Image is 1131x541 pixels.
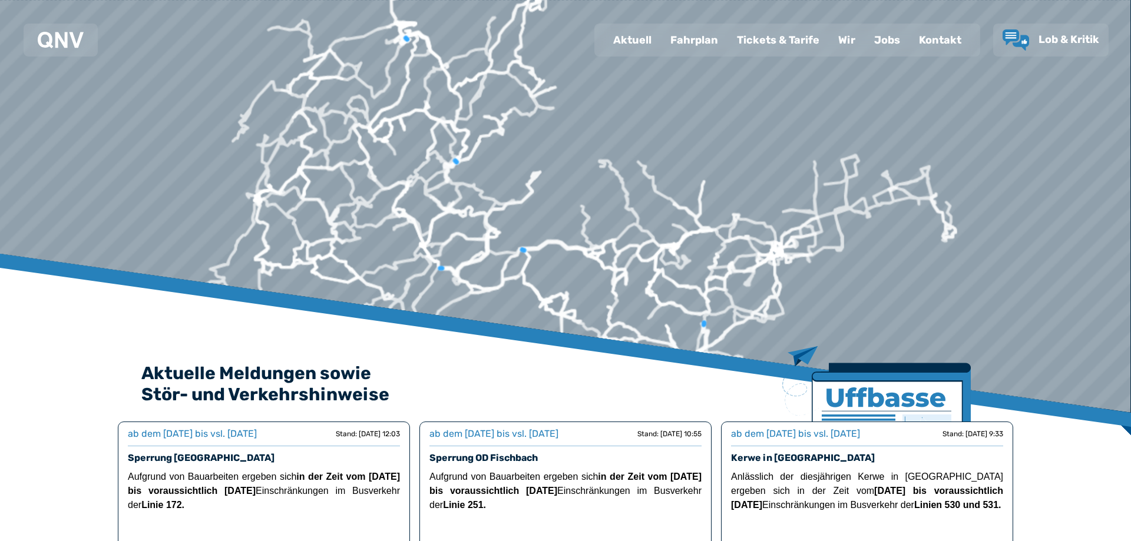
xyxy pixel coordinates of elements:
a: Sperrung OD Fischbach [429,452,538,463]
a: Wir [829,25,865,55]
img: QNV Logo [38,32,84,48]
a: Fahrplan [661,25,727,55]
a: Kontakt [910,25,971,55]
span: Anlässlich der diesjährigen Kerwe in [GEOGRAPHIC_DATA] ergeben sich in der Zeit vom Einschränkung... [731,472,1003,510]
div: Stand: [DATE] 9:33 [943,429,1003,439]
div: ab dem [DATE] bis vsl. [DATE] [429,427,558,441]
strong: Linie 251. [443,500,486,510]
span: Aufgrund von Bauarbeiten ergeben sich Einschränkungen im Busverkehr der [429,472,702,510]
a: Tickets & Tarife [727,25,829,55]
a: Jobs [865,25,910,55]
strong: in der Zeit vom [DATE] bis voraussichtlich [DATE] [429,472,702,496]
div: ab dem [DATE] bis vsl. [DATE] [731,427,860,441]
h2: Aktuelle Meldungen sowie Stör- und Verkehrshinweise [141,363,990,405]
strong: Linie 172. [141,500,184,510]
img: Zeitung mit Titel Uffbase [782,346,971,493]
strong: Linien 530 und 531. [914,500,1001,510]
span: Lob & Kritik [1039,33,1099,46]
a: Sperrung [GEOGRAPHIC_DATA] [128,452,275,463]
a: QNV Logo [38,28,84,52]
a: Aktuell [604,25,661,55]
span: Aufgrund von Bauarbeiten ergeben sich Einschränkungen im Busverkehr der [128,472,400,510]
a: Kerwe in [GEOGRAPHIC_DATA] [731,452,875,463]
div: ab dem [DATE] bis vsl. [DATE] [128,427,257,441]
strong: [DATE] bis voraussichtlich [DATE] [731,486,1003,510]
div: Stand: [DATE] 12:03 [336,429,400,439]
strong: in der Zeit vom [DATE] bis voraussichtlich [DATE] [128,472,400,496]
div: Stand: [DATE] 10:55 [637,429,702,439]
a: Lob & Kritik [1003,29,1099,51]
